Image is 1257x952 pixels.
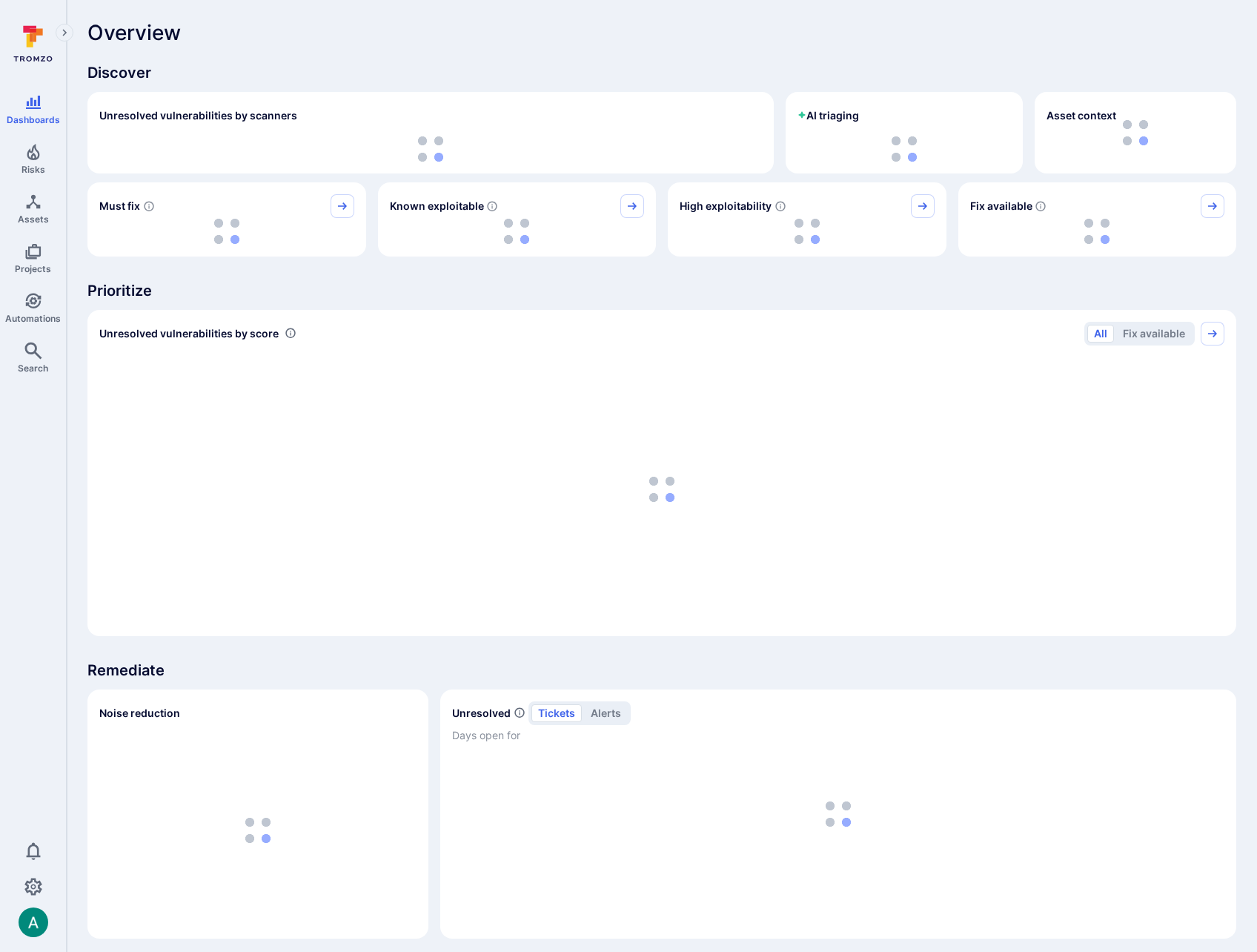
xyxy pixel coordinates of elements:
[59,27,70,39] i: Expand navigation menu
[99,734,417,927] div: loading spinner
[18,214,49,225] span: Assets
[958,182,1237,257] div: Fix available
[584,704,628,722] button: alerts
[970,218,1225,245] div: loading spinner
[15,263,51,274] span: Projects
[99,199,140,214] span: Must fix
[19,908,48,937] div: Arjan Dehar
[99,326,279,341] span: Unresolved vulnerabilities by score
[1047,108,1116,123] span: Asset context
[390,218,645,245] div: loading spinner
[99,354,1224,624] div: loading spinner
[87,280,1236,301] span: Prioritize
[452,728,1224,743] span: Days open for
[452,706,511,721] h2: Unresolved
[418,136,443,162] img: Loading...
[970,199,1032,214] span: Fix available
[99,136,762,162] div: loading spinner
[214,219,239,244] img: Loading...
[87,21,181,44] span: Overview
[87,660,1236,681] span: Remediate
[795,219,820,244] img: Loading...
[892,136,917,162] img: Loading...
[390,199,484,214] span: Known exploitable
[143,200,155,212] svg: Risk score >=40 , missed SLA
[514,705,525,721] span: Number of unresolved items by priority and days open
[87,62,1236,83] span: Discover
[378,182,657,257] div: Known exploitable
[504,219,529,244] img: Loading...
[99,218,354,245] div: loading spinner
[1087,325,1114,343] button: All
[649,477,674,502] img: Loading...
[245,818,271,843] img: Loading...
[19,908,48,937] img: ACg8ocLSa5mPYBaXNx3eFu_EmspyJX0laNWN7cXOFirfQ7srZveEpg=s96-c
[797,136,1011,162] div: loading spinner
[285,325,296,341] div: Number of vulnerabilities in status 'Open' 'Triaged' and 'In process' grouped by score
[18,363,48,374] span: Search
[7,114,60,125] span: Dashboards
[668,182,946,257] div: High exploitability
[797,108,859,123] h2: AI triaging
[775,200,786,212] svg: EPSS score ≥ 0.7
[56,24,73,42] button: Expand navigation menu
[5,313,61,324] span: Automations
[680,199,772,214] span: High exploitability
[486,200,498,212] svg: Confirmed exploitable by KEV
[99,707,180,719] span: Noise reduction
[1035,200,1047,212] svg: Vulnerabilities with fix available
[531,704,582,722] button: tickets
[21,164,45,175] span: Risks
[1084,219,1110,244] img: Loading...
[1116,325,1192,343] button: Fix available
[87,182,366,257] div: Must fix
[99,108,297,123] h2: Unresolved vulnerabilities by scanners
[680,218,935,245] div: loading spinner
